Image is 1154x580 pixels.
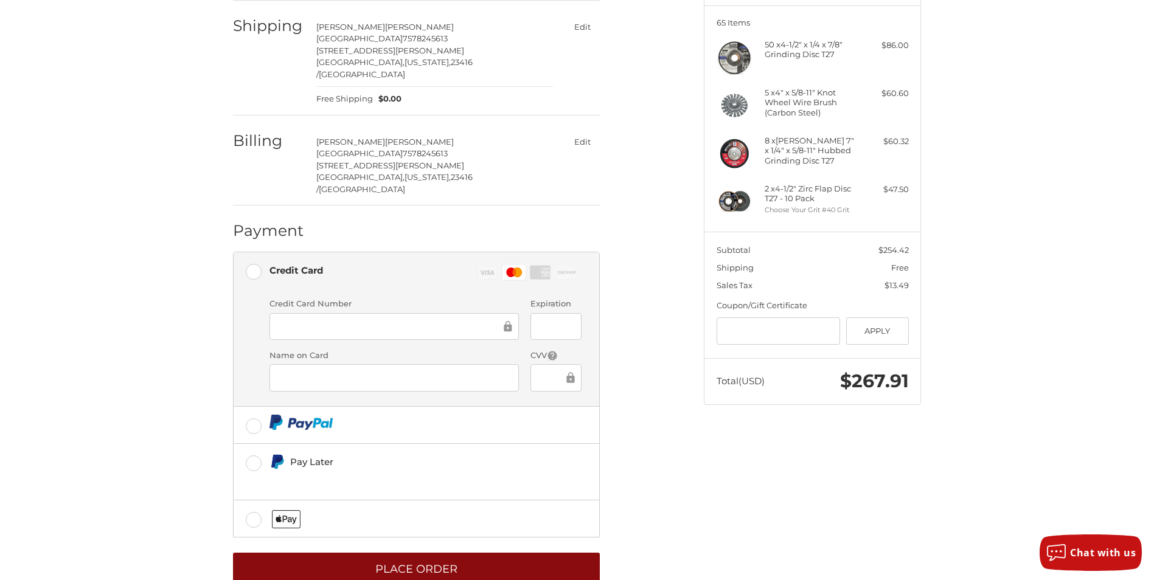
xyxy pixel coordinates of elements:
[272,510,301,528] img: Applepay icon
[717,18,909,27] h3: 65 Items
[717,317,841,345] input: Gift Certificate or Coupon Code
[319,184,405,194] span: [GEOGRAPHIC_DATA]
[861,184,909,196] div: $47.50
[530,298,581,310] label: Expiration
[278,371,510,385] iframe: Secure Credit Card Frame - Cardholder Name
[269,298,519,310] label: Credit Card Number
[846,317,909,345] button: Apply
[405,172,451,182] span: [US_STATE],
[878,245,909,255] span: $254.42
[565,18,600,36] button: Edit
[403,148,448,158] span: 7578245613
[565,133,600,151] button: Edit
[765,136,858,165] h4: 8 x [PERSON_NAME] 7" x 1/4" x 5/8-11" Hubbed Grinding Disc T27
[861,88,909,100] div: $60.60
[1040,534,1142,571] button: Chat with us
[765,205,858,215] li: Choose Your Grit #40 Grit
[717,300,909,312] div: Coupon/Gift Certificate
[316,33,403,43] span: [GEOGRAPHIC_DATA]
[885,280,909,290] span: $13.49
[765,88,858,117] h4: 5 x 4" x 5/8-11" Knot Wheel Wire Brush (Carbon Steel)
[316,57,473,79] span: 23416 /
[539,319,572,333] iframe: Secure Credit Card Frame - Expiration Date
[316,172,473,194] span: 23416 /
[290,452,516,472] div: Pay Later
[1070,546,1136,559] span: Chat with us
[717,280,753,290] span: Sales Tax
[861,136,909,148] div: $60.32
[269,415,333,430] img: PayPal icon
[373,93,402,105] span: $0.00
[269,454,285,469] img: Pay Later icon
[891,263,909,272] span: Free
[539,371,563,385] iframe: Secure Credit Card Frame - CVV
[385,137,454,147] span: [PERSON_NAME]
[316,46,464,55] span: [STREET_ADDRESS][PERSON_NAME]
[233,221,304,240] h2: Payment
[861,40,909,52] div: $86.00
[316,22,385,32] span: [PERSON_NAME]
[403,33,448,43] span: 7578245613
[840,370,909,392] span: $267.91
[765,184,858,204] h4: 2 x 4-1/2" Zirc Flap Disc T27 - 10 Pack
[269,350,519,362] label: Name on Card
[717,375,765,387] span: Total (USD)
[233,16,304,35] h2: Shipping
[316,172,405,182] span: [GEOGRAPHIC_DATA],
[316,137,385,147] span: [PERSON_NAME]
[717,263,754,272] span: Shipping
[316,57,405,67] span: [GEOGRAPHIC_DATA],
[269,474,516,485] iframe: PayPal Message 1
[316,161,464,170] span: [STREET_ADDRESS][PERSON_NAME]
[316,148,403,158] span: [GEOGRAPHIC_DATA]
[530,350,581,362] label: CVV
[385,22,454,32] span: [PERSON_NAME]
[765,40,858,60] h4: 50 x 4-1/2" x 1/4 x 7/8" Grinding Disc T27
[319,69,405,79] span: [GEOGRAPHIC_DATA]
[717,245,751,255] span: Subtotal
[233,131,304,150] h2: Billing
[278,319,501,333] iframe: Secure Credit Card Frame - Credit Card Number
[405,57,451,67] span: [US_STATE],
[316,93,373,105] span: Free Shipping
[269,260,323,280] div: Credit Card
